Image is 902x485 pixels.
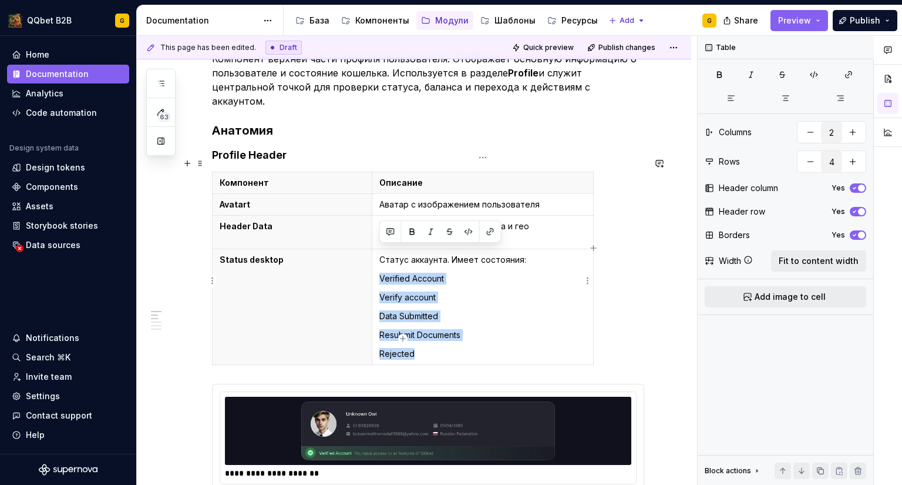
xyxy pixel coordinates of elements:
div: Data sources [26,239,80,251]
div: Assets [26,200,53,212]
div: Search ⌘K [26,352,70,363]
div: Модули [435,15,469,26]
div: Width [719,255,741,267]
button: Quick preview [509,39,579,56]
span: Draft [280,43,297,52]
a: Data sources [7,236,129,255]
a: Storybook stories [7,216,129,235]
div: Header row [719,206,765,218]
div: Help [26,429,45,441]
div: Storybook stories [26,220,98,232]
p: Data Submitted [379,310,586,322]
div: Home [26,49,49,61]
button: Help [7,426,129,444]
span: Quick preview [523,43,574,52]
p: Verify account [379,292,586,303]
div: Ресурсы [561,15,598,26]
div: Шаблоны [494,15,536,26]
p: Rejected [379,348,586,360]
div: Contact support [26,410,92,422]
button: Add [605,12,649,29]
div: Page tree [291,9,603,32]
a: Invite team [7,367,129,386]
div: Block actions [705,463,762,479]
div: Block actions [705,466,751,476]
a: Documentation [7,65,129,83]
div: Settings [26,390,60,402]
div: Components [26,181,78,193]
div: База [309,15,329,26]
span: Preview [778,15,811,26]
div: Rows [719,156,740,168]
div: Documentation [26,68,89,80]
span: Fit to content width [779,255,859,267]
div: G [707,16,712,25]
div: G [120,16,124,25]
button: Publish changes [584,39,661,56]
a: Компоненты [336,11,414,30]
a: Analytics [7,84,129,103]
button: Share [717,10,766,31]
a: Code automation [7,103,129,122]
button: Contact support [7,406,129,425]
span: Share [734,15,758,26]
span: Publish [850,15,880,26]
span: Add [620,16,634,25]
button: Preview [770,10,828,31]
p: Компонент верхней части профиля пользователя. Отображает основную информацию о пользователе и сос... [212,52,644,108]
p: Verified Account [379,273,586,285]
a: Ресурсы [543,11,603,30]
h4: Profile Header [212,148,644,162]
div: Borders [719,229,750,241]
svg: Supernova Logo [39,464,97,476]
p: Имя, ID, дата рождения, почта и гео пользователя [379,220,586,244]
p: Описание [379,177,586,189]
a: Home [7,45,129,64]
a: Components [7,178,129,196]
div: Компоненты [355,15,409,26]
button: Publish [833,10,897,31]
div: Design tokens [26,162,85,173]
div: Invite team [26,371,72,383]
p: Статус аккаунта. Имеет состояния: [379,254,586,266]
p: Avatart [220,199,365,210]
a: База [291,11,334,30]
button: QQbet B2BG [2,8,134,33]
button: Fit to content width [771,250,866,272]
span: This page has been edited. [160,43,256,52]
p: Status desktop [220,254,365,266]
button: Notifications [7,329,129,347]
strong: Profile [508,67,538,79]
a: Assets [7,197,129,216]
button: Search ⌘K [7,348,129,367]
label: Yes [832,183,845,193]
p: Компонент [220,177,365,189]
h3: Анатомия [212,122,644,139]
div: Columns [719,126,752,138]
div: Code automation [26,107,97,119]
div: Documentation [146,15,257,26]
div: QQbet B2B [27,15,72,26]
img: 491028fe-7948-47f3-9fb2-82dab60b8b20.png [8,14,22,28]
a: Settings [7,387,129,406]
div: Analytics [26,88,63,99]
a: Шаблоны [476,11,540,30]
span: Publish changes [598,43,655,52]
div: Notifications [26,332,79,344]
a: Модули [416,11,473,30]
span: 63 [158,112,170,122]
p: Header Data [220,220,365,232]
p: Аватар с изображением пользователя [379,199,586,210]
div: Design system data [9,143,79,153]
p: Resubmit Documents [379,329,586,341]
a: Design tokens [7,158,129,177]
label: Yes [832,230,845,240]
div: Header column [719,182,778,194]
span: Add image to cell [755,291,826,303]
label: Yes [832,207,845,216]
button: Add image to cell [705,286,866,307]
